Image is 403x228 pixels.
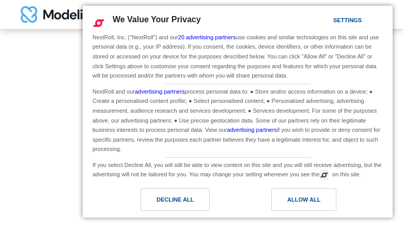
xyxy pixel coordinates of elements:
a: home [21,6,88,23]
span: We Value Your Privacy [113,15,201,24]
div: Settings [333,14,362,26]
div: If you select Decline All, you will still be able to view content on this site and you will still... [90,158,385,180]
a: Decline All [89,188,238,216]
div: Decline All [157,194,194,205]
img: modelit logo [21,6,88,23]
a: advertising partners [135,88,185,95]
div: NextRoll, Inc. ("NextRoll") and our use cookies and similar technologies on this site and use per... [90,32,385,82]
a: Settings [315,12,340,31]
a: Allow All [238,188,386,216]
a: 20 advertising partners [178,34,236,40]
div: Allow All [287,194,320,205]
div: NextRoll and our process personal data to: ● Store and/or access information on a device; ● Creat... [90,84,385,155]
a: advertising partners [227,127,277,133]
